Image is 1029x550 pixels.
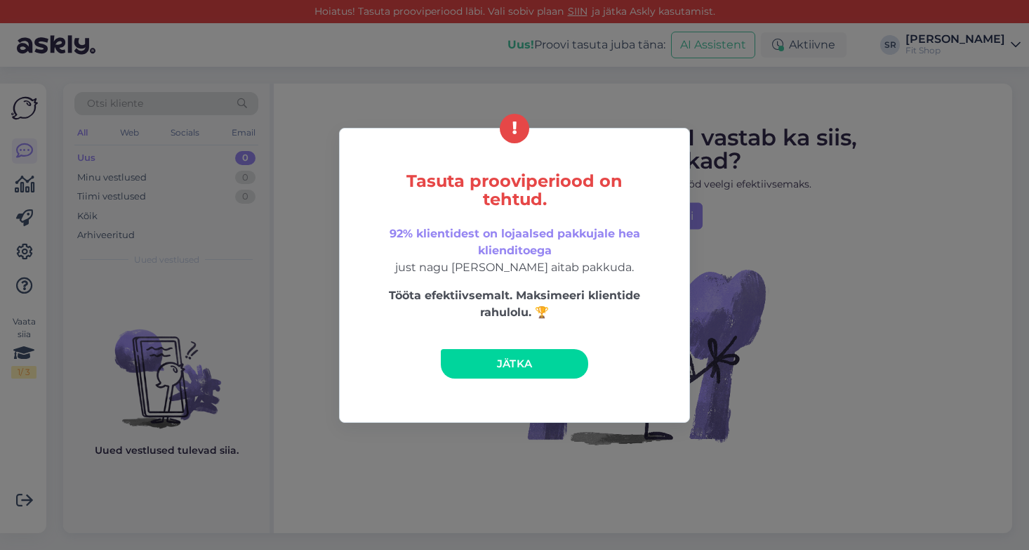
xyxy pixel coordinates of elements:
span: 92% klientidest on lojaalsed pakkujale hea klienditoega [390,227,640,257]
h5: Tasuta prooviperiood on tehtud. [369,172,660,209]
p: Tööta efektiivsemalt. Maksimeeri klientide rahulolu. 🏆 [369,287,660,321]
span: Jätka [497,357,533,370]
a: Jätka [441,349,588,379]
p: just nagu [PERSON_NAME] aitab pakkuda. [369,225,660,276]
